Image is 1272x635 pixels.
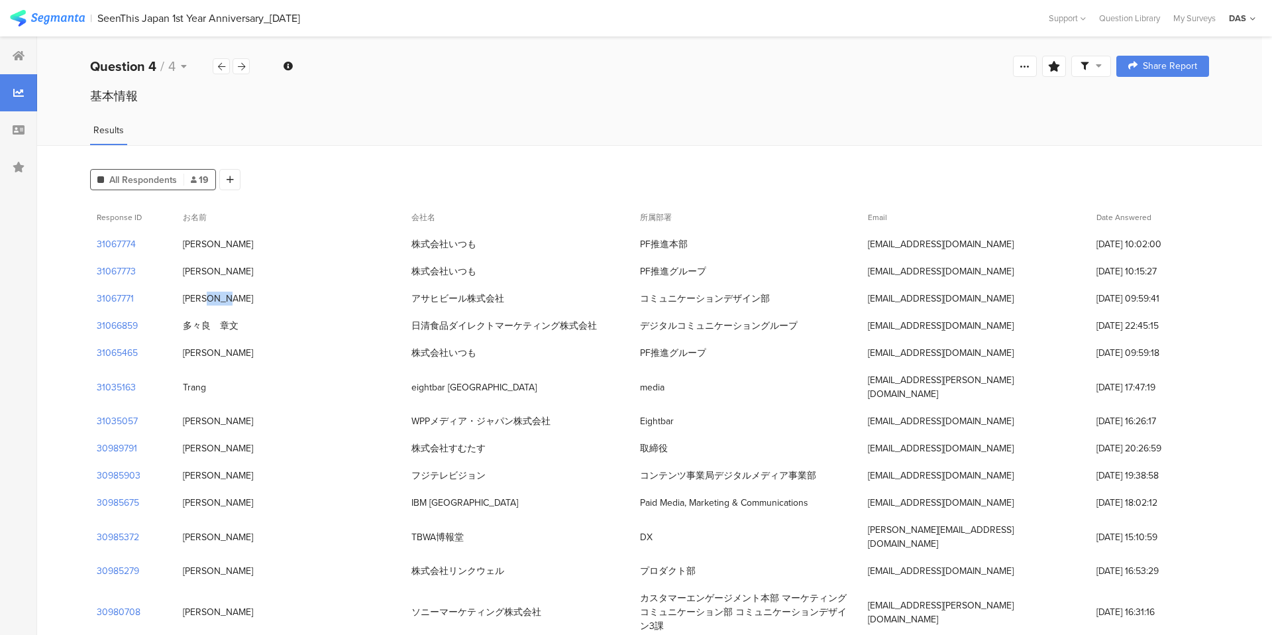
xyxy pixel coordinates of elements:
span: Date Answered [1096,211,1151,223]
div: [EMAIL_ADDRESS][DOMAIN_NAME] [868,319,1014,333]
div: デジタルコミュニケーショングループ [640,319,798,333]
section: 31065465 [97,346,138,360]
div: [EMAIL_ADDRESS][DOMAIN_NAME] [868,264,1014,278]
div: SeenThis Japan 1st Year Anniversary_[DATE] [97,12,300,25]
span: [DATE] 10:15:27 [1096,264,1202,278]
div: Support [1049,8,1086,29]
div: 日清食品ダイレクトマーケティング株式会社 [411,319,597,333]
div: Trang [183,380,206,394]
span: 4 [168,56,176,76]
div: 株式会社いつも [411,346,476,360]
div: PF推進グループ [640,346,706,360]
div: [EMAIL_ADDRESS][DOMAIN_NAME] [868,496,1014,510]
div: IBM [GEOGRAPHIC_DATA] [411,496,518,510]
div: Paid Media, Marketing & Communications [640,496,808,510]
span: お名前 [183,211,207,223]
section: 30985372 [97,530,139,544]
span: / [160,56,164,76]
div: [PERSON_NAME] [183,564,253,578]
span: [DATE] 16:31:16 [1096,605,1202,619]
span: [DATE] 18:02:12 [1096,496,1202,510]
div: 株式会社すむたす [411,441,486,455]
div: eightbar [GEOGRAPHIC_DATA] [411,380,537,394]
span: [DATE] 16:53:29 [1096,564,1202,578]
div: [PERSON_NAME] [183,530,253,544]
section: 30989791 [97,441,137,455]
span: [DATE] 15:10:59 [1096,530,1202,544]
div: 株式会社リンクウェル [411,564,504,578]
div: [EMAIL_ADDRESS][DOMAIN_NAME] [868,414,1014,428]
div: [EMAIL_ADDRESS][DOMAIN_NAME] [868,441,1014,455]
span: 19 [191,173,209,187]
div: [PERSON_NAME] [183,605,253,619]
img: segmanta logo [10,10,85,27]
section: 31067774 [97,237,136,251]
div: コンテンツ事業局デジタルメディア事業部 [640,469,816,483]
div: [EMAIL_ADDRESS][DOMAIN_NAME] [868,469,1014,483]
span: All Respondents [109,173,177,187]
div: DAS [1229,12,1246,25]
div: [PERSON_NAME] [183,237,253,251]
a: My Surveys [1167,12,1222,25]
div: [PERSON_NAME] [183,346,253,360]
section: 31066859 [97,319,138,333]
div: TBWA博報堂 [411,530,464,544]
div: DX [640,530,653,544]
div: ソニーマーケティング株式会社 [411,605,541,619]
div: コミュニケーションデザイン部 [640,292,770,306]
span: [DATE] 20:26:59 [1096,441,1202,455]
span: [DATE] 19:38:58 [1096,469,1202,483]
span: [DATE] 16:26:17 [1096,414,1202,428]
div: WPPメディア・ジャパン株式会社 [411,414,551,428]
div: [PERSON_NAME] [183,292,253,306]
div: [EMAIL_ADDRESS][PERSON_NAME][DOMAIN_NAME] [868,373,1083,401]
div: アサヒビール株式会社 [411,292,504,306]
div: カスタマーエンゲージメント本部 マーケティングコミュニケーション部 コミュニケーションデザイン3課 [640,591,855,633]
div: [PERSON_NAME] [183,469,253,483]
span: 会社名 [411,211,435,223]
div: PF推進グループ [640,264,706,278]
b: Question 4 [90,56,156,76]
div: PF推進本部 [640,237,688,251]
div: [EMAIL_ADDRESS][DOMAIN_NAME] [868,292,1014,306]
section: 31035163 [97,380,136,394]
section: 30980708 [97,605,140,619]
div: [EMAIL_ADDRESS][DOMAIN_NAME] [868,346,1014,360]
div: 取締役 [640,441,668,455]
span: [DATE] 17:47:19 [1096,380,1202,394]
div: [PERSON_NAME] [183,414,253,428]
section: 31067773 [97,264,136,278]
section: 31067771 [97,292,134,306]
span: 所属部署 [640,211,672,223]
div: | [90,11,92,26]
span: Response ID [97,211,142,223]
div: [PERSON_NAME] [183,496,253,510]
div: [PERSON_NAME][EMAIL_ADDRESS][DOMAIN_NAME] [868,523,1083,551]
div: media [640,380,664,394]
div: [PERSON_NAME] [183,441,253,455]
div: [EMAIL_ADDRESS][DOMAIN_NAME] [868,564,1014,578]
div: [PERSON_NAME] [183,264,253,278]
div: 基本情報 [90,87,1209,105]
div: プロダクト部 [640,564,696,578]
a: Question Library [1092,12,1167,25]
span: [DATE] 09:59:18 [1096,346,1202,360]
div: フジテレビジョン [411,469,486,483]
div: Eightbar [640,414,674,428]
section: 30985903 [97,469,140,483]
div: 株式会社いつも [411,237,476,251]
span: Results [93,123,124,137]
span: Email [868,211,887,223]
div: 多々良 章文 [183,319,238,333]
section: 30985675 [97,496,139,510]
span: [DATE] 09:59:41 [1096,292,1202,306]
div: 株式会社いつも [411,264,476,278]
section: 30985279 [97,564,139,578]
section: 31035057 [97,414,138,428]
span: Share Report [1143,62,1197,71]
span: [DATE] 22:45:15 [1096,319,1202,333]
div: [EMAIL_ADDRESS][PERSON_NAME][DOMAIN_NAME] [868,599,1083,626]
span: [DATE] 10:02:00 [1096,237,1202,251]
